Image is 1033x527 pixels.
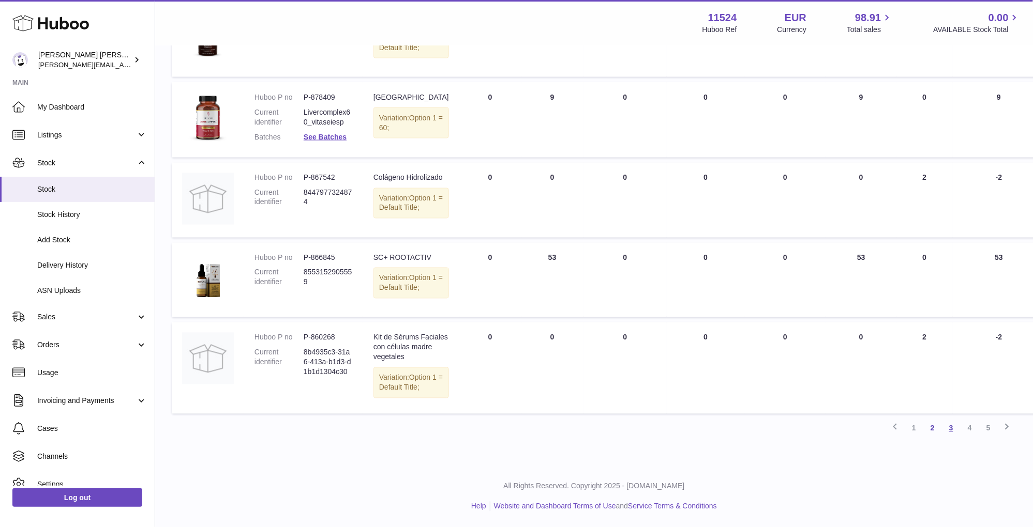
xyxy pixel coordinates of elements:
span: 0 [783,174,787,182]
span: [PERSON_NAME][EMAIL_ADDRESS][DOMAIN_NAME] [38,60,207,69]
img: marie@teitv.com [12,52,28,68]
span: AVAILABLE Stock Total [933,25,1021,35]
img: product image [182,253,234,305]
span: Cases [37,424,147,433]
span: 0 [783,93,787,101]
td: 9 [521,82,583,158]
td: 0 [521,322,583,413]
div: Huboo Ref [702,25,737,35]
span: Option 1 = Default Title; [379,274,443,292]
td: 9 [826,82,896,158]
strong: 11524 [708,11,737,25]
div: [GEOGRAPHIC_DATA] [373,92,449,102]
td: 53 [826,243,896,318]
dt: Current identifier [254,348,304,377]
span: ASN Uploads [37,286,147,296]
span: Channels [37,452,147,461]
td: 0 [459,82,521,158]
span: Orders [37,340,136,350]
dt: Huboo P no [254,92,304,102]
dt: Huboo P no [254,333,304,343]
a: Help [471,502,486,510]
span: Listings [37,130,136,140]
span: My Dashboard [37,102,147,112]
span: Total sales [847,25,893,35]
td: 0 [459,322,521,413]
span: Usage [37,368,147,378]
td: 0 [667,163,744,238]
span: Stock [37,158,136,168]
img: product image [182,92,234,144]
span: Delivery History [37,260,147,270]
dt: Current identifier [254,268,304,287]
div: Variation: [373,268,449,299]
dd: Livercomplex60_vitaseiesp [304,107,353,127]
td: 0 [667,322,744,413]
td: 0 [826,322,896,413]
dt: Current identifier [254,107,304,127]
td: 53 [521,243,583,318]
a: Website and Dashboard Terms of Use [494,502,616,510]
div: Variation: [373,188,449,219]
dt: Current identifier [254,188,304,208]
a: 3 [942,419,961,438]
p: All Rights Reserved. Copyright 2025 - [DOMAIN_NAME] [163,482,1025,491]
td: 0 [583,243,667,318]
span: Stock History [37,210,147,220]
div: Variation: [373,367,449,398]
div: Currency [777,25,807,35]
dd: P-867542 [304,173,353,183]
td: 0 [583,163,667,238]
a: Log out [12,488,142,507]
span: Stock [37,184,147,194]
a: 5 [979,419,998,438]
td: 0 [667,82,744,158]
span: Sales [37,312,136,322]
dt: Huboo P no [254,173,304,183]
dt: Huboo P no [254,253,304,263]
dd: P-860268 [304,333,353,343]
img: product image [182,173,234,225]
a: 98.91 Total sales [847,11,893,35]
span: 0 [783,333,787,342]
td: 0 [667,243,744,318]
td: 0 [583,82,667,158]
li: and [490,502,717,512]
img: product image [182,333,234,384]
span: 0 [783,254,787,262]
td: 0 [521,163,583,238]
div: Variation: [373,107,449,138]
dd: 8553152905559 [304,268,353,287]
div: SC+ ROOTACTIV [373,253,449,263]
td: 2 [896,322,953,413]
strong: EUR [785,11,806,25]
dd: 8447977324874 [304,188,353,208]
div: [PERSON_NAME] [PERSON_NAME] [38,50,131,70]
td: 0 [583,322,667,413]
span: Settings [37,479,147,489]
span: 98.91 [855,11,881,25]
td: 0 [459,243,521,318]
a: Service Terms & Conditions [628,502,717,510]
a: 0.00 AVAILABLE Stock Total [933,11,1021,35]
td: 0 [459,163,521,238]
a: 1 [905,419,923,438]
span: Option 1 = 60; [379,114,443,132]
span: 0.00 [989,11,1009,25]
span: Invoicing and Payments [37,396,136,406]
div: Kit de Sérums Faciales con células madre vegetales [373,333,449,362]
dt: Batches [254,132,304,142]
span: Add Stock [37,235,147,245]
div: Colágeno Hidrolizado [373,173,449,183]
a: See Batches [304,133,347,141]
span: Option 1 = Default Title; [379,374,443,392]
td: 2 [896,163,953,238]
dd: P-866845 [304,253,353,263]
dd: 8b4935c3-31a6-413a-b1d3-d1b1d1304c30 [304,348,353,377]
td: 0 [896,82,953,158]
dd: P-878409 [304,92,353,102]
td: 0 [826,163,896,238]
span: Option 1 = Default Title; [379,194,443,212]
span: Option 1 = Default Title; [379,34,443,52]
a: 4 [961,419,979,438]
